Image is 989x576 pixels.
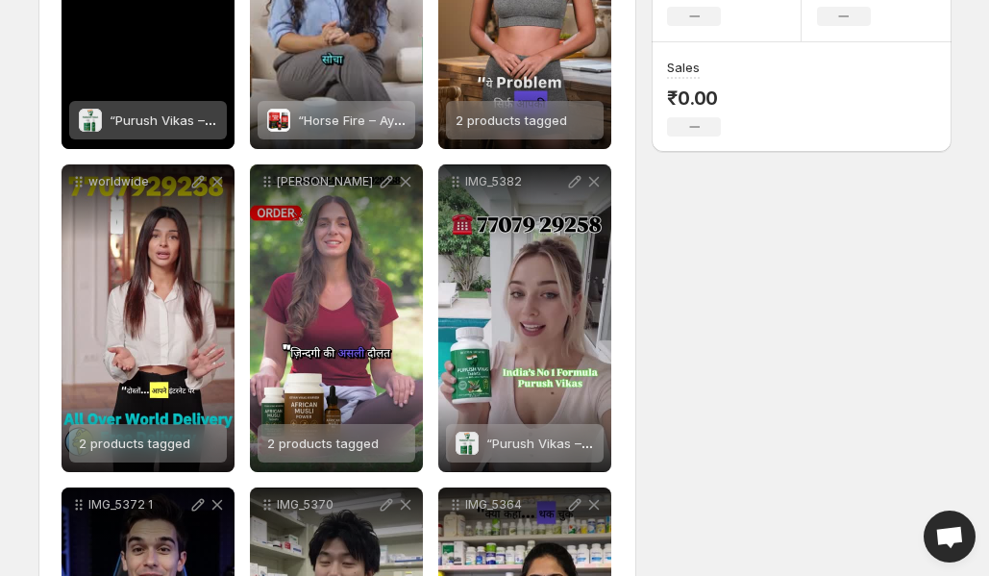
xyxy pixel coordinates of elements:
[79,436,190,451] span: 2 products tagged
[924,511,976,563] a: Open chat
[667,58,700,77] h3: Sales
[267,109,290,132] img: “Horse Fire – Ayurvedic Power & Stamina Booster (Oil + Tablet Combo)” (50% Off)
[277,497,377,513] p: IMG_5370
[456,432,479,455] img: “Purush Vikas – Ayurvedic Power & Stamina Booster (Oil + Tablet Combo)”
[456,113,567,128] span: 2 products tagged
[277,174,377,189] p: [PERSON_NAME]
[465,174,565,189] p: IMG_5382
[88,497,188,513] p: IMG_5372 1
[88,174,188,189] p: worldwide
[438,164,611,472] div: IMG_5382“Purush Vikas – Ayurvedic Power & Stamina Booster (Oil + Tablet Combo)”“Purush Vikas – Ay...
[250,164,423,472] div: [PERSON_NAME]2 products tagged
[667,87,721,110] p: ₹0.00
[298,113,794,128] span: “Horse Fire – Ayurvedic Power & Stamina Booster (Oil + Tablet Combo)” (50% Off)
[267,436,379,451] span: 2 products tagged
[79,109,102,132] img: “Purush Vikas – Ayurvedic Power & Stamina Booster (Oil + Tablet Combo)”
[465,497,565,513] p: IMG_5364
[110,113,559,128] span: “Purush Vikas – Ayurvedic Power & Stamina Booster (Oil + Tablet Combo)”
[62,164,235,472] div: worldwide2 products tagged
[486,436,936,451] span: “Purush Vikas – Ayurvedic Power & Stamina Booster (Oil + Tablet Combo)”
